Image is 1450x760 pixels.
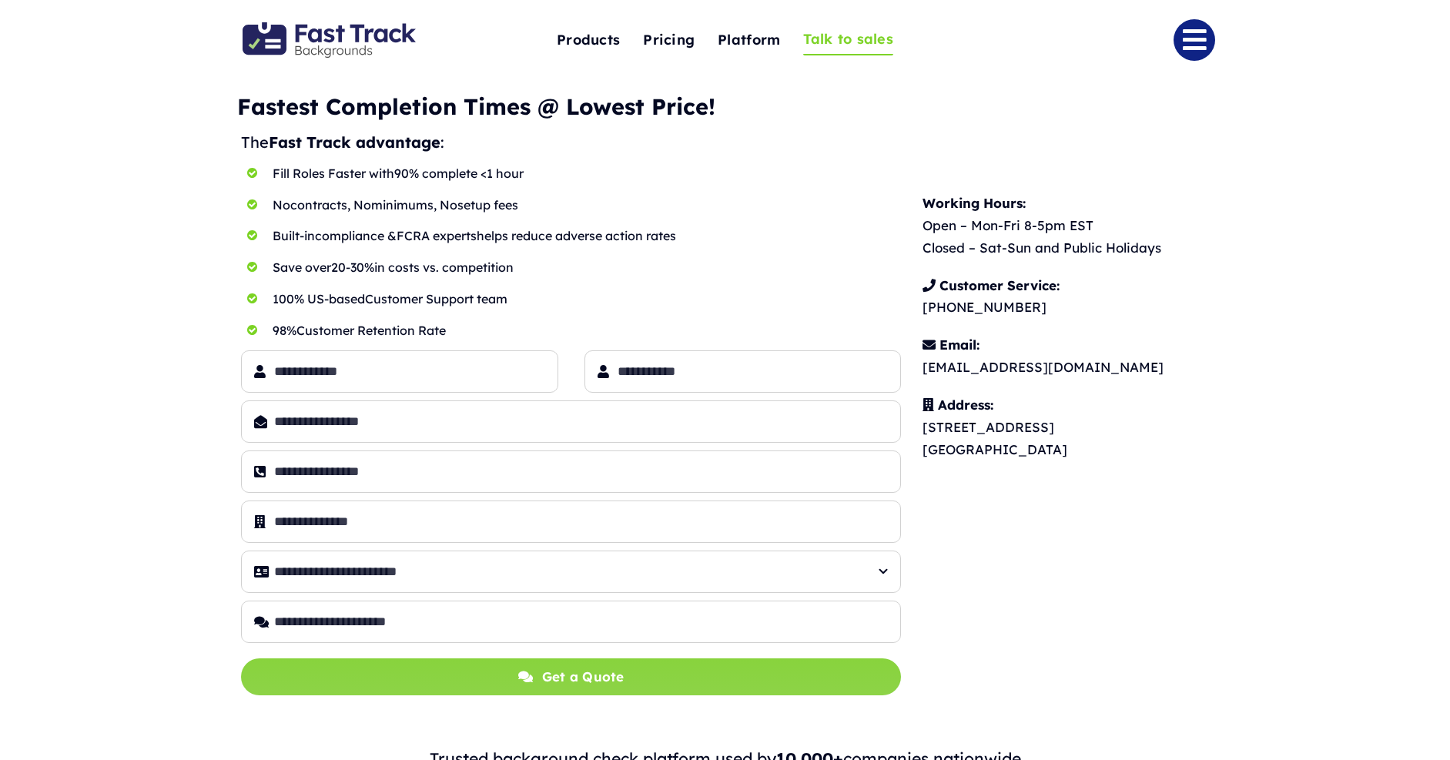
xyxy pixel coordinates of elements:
[290,197,347,213] span: contracts
[347,197,371,213] span: , No
[923,195,1026,211] b: Working Hours:
[273,291,365,306] span: 100% US-based
[296,323,446,338] span: Customer Retention Rate
[331,259,374,275] span: 20-30%
[939,277,1060,293] b: Customer Service:
[273,323,296,338] span: 98%
[718,28,780,52] span: Platform
[371,197,434,213] span: minimums
[237,92,715,120] b: Fastest Completion Times @ Lowest Price!
[718,24,780,57] a: Platform
[241,132,269,152] span: The
[273,197,290,213] span: No
[938,397,993,413] b: Address:
[273,259,331,275] span: Save over
[643,24,695,57] a: Pricing
[923,193,1231,259] p: Open – Mon-Fri 8-5pm EST Closed – Sat-Sun and Public Holidays
[365,291,507,306] span: Customer Support team
[434,197,457,213] span: , No
[273,228,315,243] span: Built-in
[923,394,1231,461] p: [STREET_ADDRESS] [GEOGRAPHIC_DATA]
[803,28,893,52] span: Talk to sales
[273,166,394,181] span: Fill Roles Faster with
[243,21,416,37] a: Fast Track Backgrounds Logo
[480,2,970,79] nav: One Page
[315,228,397,243] span: compliance &
[643,28,695,52] span: Pricing
[457,197,518,213] span: setup fees
[923,275,1231,320] p: [PHONE_NUMBER]
[269,132,440,152] b: Fast Track advantage
[440,132,444,152] span: :
[374,259,514,275] span: in costs vs. competition
[557,28,620,52] span: Products
[477,228,676,243] span: helps reduce adverse action rates
[243,22,416,58] img: Fast Track Backgrounds Logo
[803,25,893,56] a: Talk to sales
[542,666,625,688] span: Get a Quote
[394,166,524,181] span: 90% complete <1 hour
[939,336,980,353] b: Email:
[397,228,477,243] span: FCRA experts
[923,334,1231,379] p: [EMAIL_ADDRESS][DOMAIN_NAME]
[241,658,901,696] button: Get a Quote
[1174,19,1215,61] a: Link to #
